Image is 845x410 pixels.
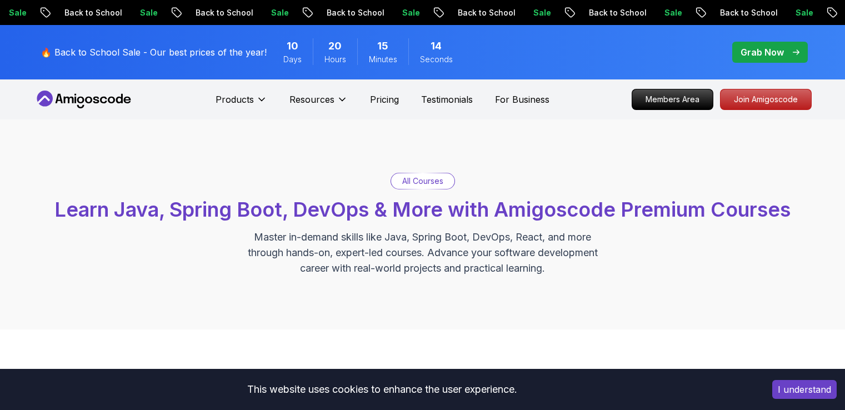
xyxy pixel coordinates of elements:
[402,176,443,187] p: All Courses
[495,93,549,106] a: For Business
[758,7,794,18] p: Sale
[287,38,298,54] span: 10 Days
[683,7,758,18] p: Back to School
[54,197,791,222] span: Learn Java, Spring Boot, DevOps & More with Amigoscode Premium Courses
[369,54,397,65] span: Minutes
[627,7,663,18] p: Sale
[420,54,453,65] span: Seconds
[496,7,532,18] p: Sale
[552,7,627,18] p: Back to School
[377,38,388,54] span: 15 Minutes
[328,38,342,54] span: 20 Hours
[421,7,496,18] p: Back to School
[158,7,234,18] p: Back to School
[720,89,812,110] a: Join Amigoscode
[8,377,756,402] div: This website uses cookies to enhance the user experience.
[216,93,267,115] button: Products
[289,93,348,115] button: Resources
[103,7,138,18] p: Sale
[289,7,365,18] p: Back to School
[421,93,473,106] a: Testimonials
[741,46,784,59] p: Grab Now
[236,229,609,276] p: Master in-demand skills like Java, Spring Boot, DevOps, React, and more through hands-on, expert-...
[324,54,346,65] span: Hours
[721,89,811,109] p: Join Amigoscode
[772,380,837,399] button: Accept cookies
[289,93,334,106] p: Resources
[365,7,401,18] p: Sale
[632,89,713,110] a: Members Area
[431,38,442,54] span: 14 Seconds
[216,93,254,106] p: Products
[234,7,269,18] p: Sale
[41,46,267,59] p: 🔥 Back to School Sale - Our best prices of the year!
[632,89,713,109] p: Members Area
[283,54,302,65] span: Days
[27,7,103,18] p: Back to School
[370,93,399,106] a: Pricing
